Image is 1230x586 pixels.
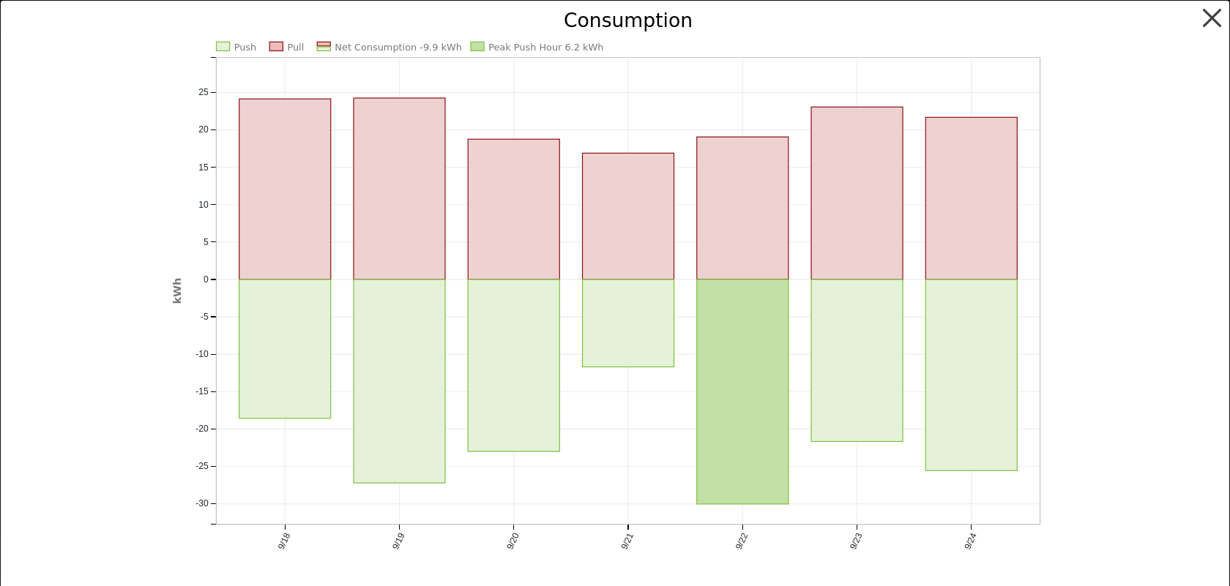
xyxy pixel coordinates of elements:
[171,278,183,304] text: kWh
[811,279,903,441] rect: onclick=""
[925,279,1017,470] rect: onclick=""
[504,531,521,551] text: 9/20
[198,124,209,135] text: 20
[335,42,462,53] text: Net Consumption -9.9 kWh
[734,531,750,551] text: 9/22
[234,42,257,53] text: Push
[198,162,209,173] text: 15
[925,117,1017,279] rect: onclick=""
[195,349,209,359] text: -10
[195,461,209,471] text: -25
[354,98,445,279] rect: onclick=""
[962,531,979,551] text: 9/24
[488,42,603,53] text: Peak Push Hour 6.2 kWh
[811,107,903,279] rect: onclick=""
[697,137,789,279] rect: onclick=""
[204,237,209,247] text: 5
[195,386,209,397] text: -15
[239,279,331,418] rect: onclick=""
[239,99,331,279] rect: onclick=""
[354,279,445,483] rect: onclick=""
[619,531,636,551] text: 9/21
[697,279,789,504] rect: onclick=""
[195,424,209,434] text: -20
[583,153,674,279] rect: onclick=""
[288,42,305,53] text: Pull
[195,498,209,508] text: -30
[204,274,209,285] text: 0
[468,279,559,451] rect: onclick=""
[201,312,209,322] text: -5
[583,279,674,367] rect: onclick=""
[276,531,293,551] text: 9/18
[564,9,693,31] text: Consumption
[198,87,209,97] text: 25
[848,531,865,551] text: 9/23
[390,531,407,551] text: 9/19
[198,200,209,210] text: 10
[468,139,559,279] rect: onclick=""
